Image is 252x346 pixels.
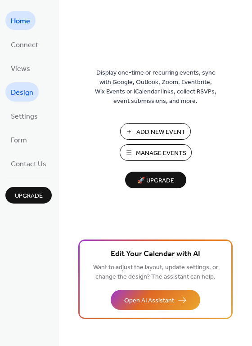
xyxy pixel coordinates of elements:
span: Add New Event [136,128,185,137]
span: Form [11,133,27,147]
span: Contact Us [11,157,46,171]
a: Connect [5,35,44,54]
button: Open AI Assistant [111,290,200,310]
button: Add New Event [120,123,191,140]
a: Home [5,11,36,30]
span: Open AI Assistant [124,296,174,306]
span: 🚀 Upgrade [130,175,181,187]
span: Manage Events [136,149,186,158]
span: Edit Your Calendar with AI [111,248,200,261]
a: Design [5,82,39,102]
a: Contact Us [5,154,52,173]
button: 🚀 Upgrade [125,172,186,188]
button: Upgrade [5,187,52,204]
span: Design [11,86,33,100]
span: Display one-time or recurring events, sync with Google, Outlook, Zoom, Eventbrite, Wix Events or ... [95,68,216,106]
a: Settings [5,106,43,125]
a: Views [5,58,36,78]
span: Upgrade [15,191,43,201]
span: Views [11,62,30,76]
button: Manage Events [120,144,192,161]
span: Connect [11,38,38,52]
span: Home [11,14,30,28]
a: Form [5,130,32,149]
span: Settings [11,110,38,124]
span: Want to adjust the layout, update settings, or change the design? The assistant can help. [93,262,218,283]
